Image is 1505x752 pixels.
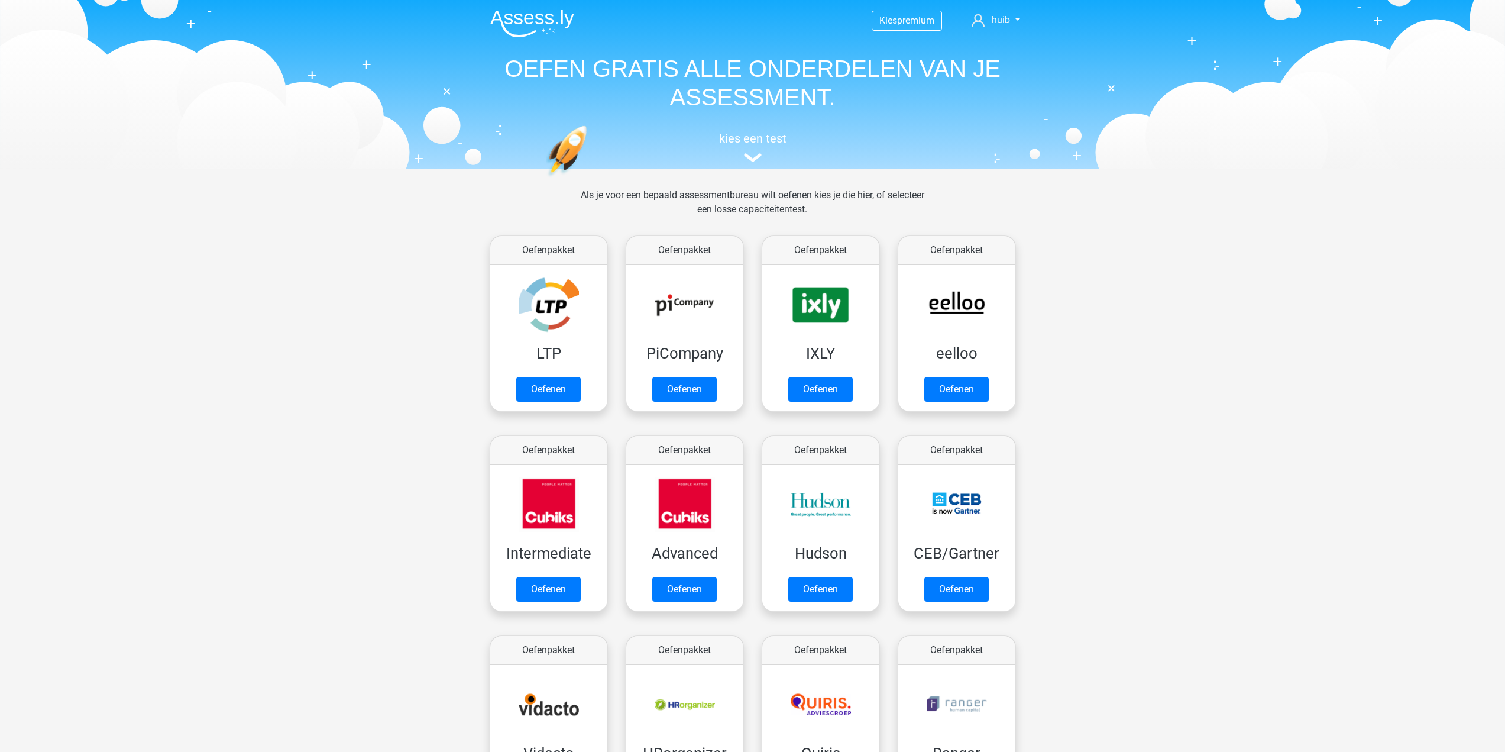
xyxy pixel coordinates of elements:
a: huib [967,13,1024,27]
div: Als je voor een bepaald assessmentbureau wilt oefenen kies je die hier, of selecteer een losse ca... [571,188,934,231]
a: Oefenen [788,577,853,602]
h1: OEFEN GRATIS ALLE ONDERDELEN VAN JE ASSESSMENT. [481,54,1025,111]
a: Oefenen [924,577,989,602]
a: Oefenen [516,377,581,402]
h5: kies een test [481,131,1025,146]
a: Oefenen [652,377,717,402]
span: premium [897,15,934,26]
span: Kies [879,15,897,26]
a: Oefenen [652,577,717,602]
img: assessment [744,153,762,162]
a: Oefenen [516,577,581,602]
img: Assessly [490,9,574,37]
a: Oefenen [788,377,853,402]
span: huib [992,14,1010,25]
a: Oefenen [924,377,989,402]
a: kies een test [481,131,1025,163]
a: Kiespremium [872,12,941,28]
img: oefenen [546,125,633,233]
